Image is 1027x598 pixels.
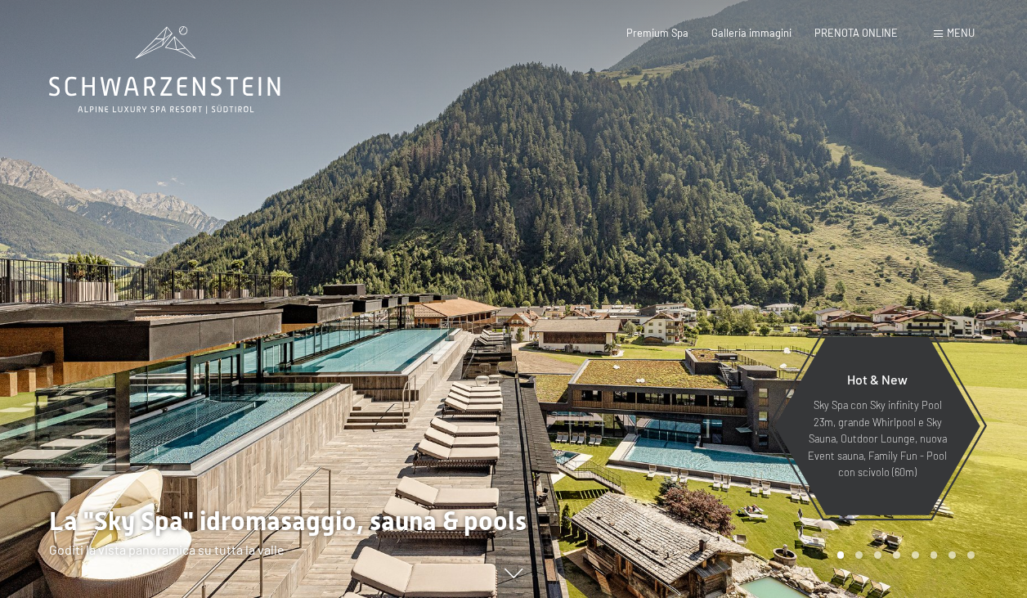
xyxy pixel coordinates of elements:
a: Hot & New Sky Spa con Sky infinity Pool 23m, grande Whirlpool e Sky Sauna, Outdoor Lounge, nuova ... [774,336,981,516]
a: PRENOTA ONLINE [814,26,898,39]
span: Hot & New [847,371,908,387]
div: Carousel Page 7 [949,551,956,559]
p: Sky Spa con Sky infinity Pool 23m, grande Whirlpool e Sky Sauna, Outdoor Lounge, nuova Event saun... [806,397,949,480]
a: Premium Spa [626,26,688,39]
div: Carousel Page 4 [893,551,900,559]
div: Carousel Page 6 [931,551,938,559]
a: Galleria immagini [711,26,792,39]
div: Carousel Page 8 [967,551,975,559]
span: Menu [947,26,975,39]
div: Carousel Page 1 (Current Slide) [837,551,845,559]
div: Carousel Page 5 [912,551,919,559]
div: Carousel Page 3 [874,551,881,559]
div: Carousel Pagination [832,551,975,559]
div: Carousel Page 2 [855,551,863,559]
